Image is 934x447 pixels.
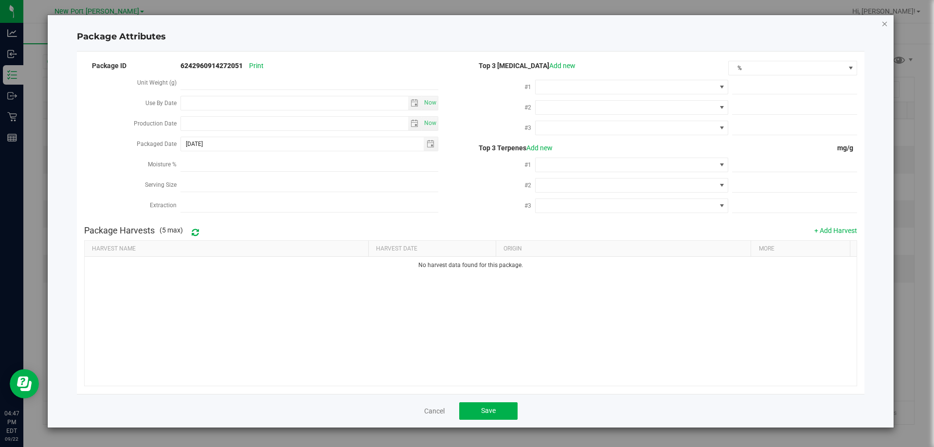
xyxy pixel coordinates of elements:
[424,406,445,416] a: Cancel
[160,225,183,235] span: (5 max)
[524,197,535,215] label: #3
[471,62,575,70] span: Top 3 [MEDICAL_DATA]
[524,119,535,137] label: #3
[751,241,850,257] th: More
[180,62,243,70] strong: 6242960914272051
[422,96,438,110] span: select
[137,74,180,91] label: Unit Weight (g)
[549,62,575,70] a: Add new
[137,135,180,153] label: Packaged Date
[90,261,851,270] p: No harvest data found for this package.
[84,226,155,235] h4: Package Harvests
[85,241,368,257] th: Harvest Name
[77,31,865,43] h4: Package Attributes
[524,78,535,96] label: #1
[134,115,180,132] label: Production Date
[148,156,180,173] label: Moisture %
[408,117,422,130] span: select
[881,18,888,29] button: Close modal
[729,61,844,75] span: %
[150,197,180,214] label: Extraction
[524,99,535,116] label: #2
[10,369,39,398] iframe: Resource center
[145,94,180,112] label: Use By Date
[837,144,857,152] span: mg/g
[481,407,496,414] span: Save
[524,156,535,174] label: #1
[145,176,180,194] label: Serving Size
[814,226,857,235] button: + Add Harvest
[249,62,264,70] span: Print
[368,241,496,257] th: Harvest Date
[424,137,438,151] span: select
[496,241,751,257] th: Origin
[422,96,439,110] span: Set Current date
[422,116,439,130] span: Set Current date
[526,144,553,152] a: Add new
[459,402,518,420] button: Save
[422,117,438,130] span: select
[84,62,126,70] span: Package ID
[471,144,553,152] span: Top 3 Terpenes
[524,177,535,194] label: #2
[408,96,422,110] span: select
